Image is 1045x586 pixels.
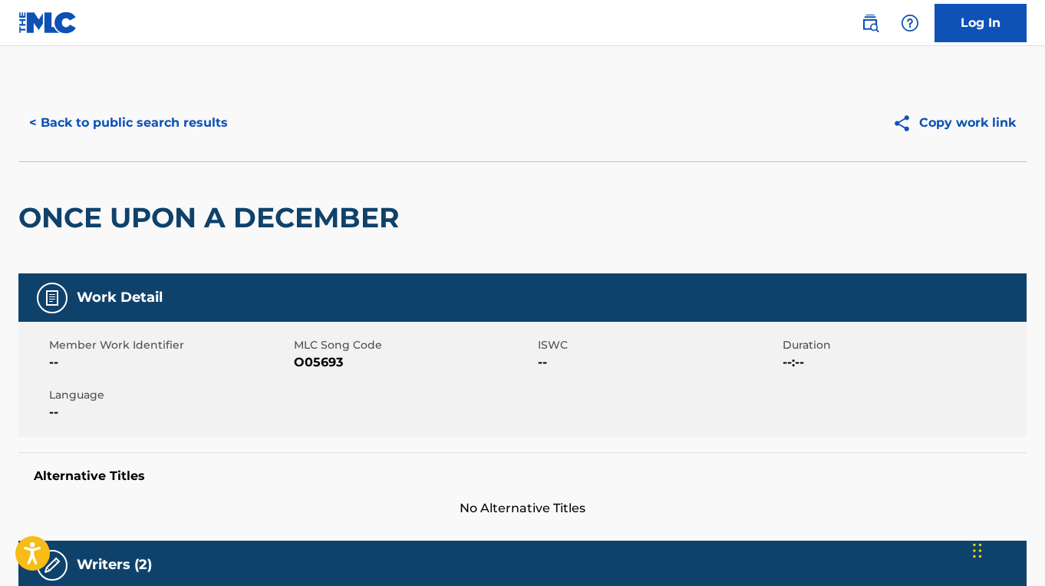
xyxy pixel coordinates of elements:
h5: Writers (2) [77,556,152,574]
img: help [901,14,919,32]
img: MLC Logo [18,12,77,34]
span: Member Work Identifier [49,337,290,353]
span: Duration [783,337,1024,353]
h2: ONCE UPON A DECEMBER [18,200,407,235]
button: Copy work link [882,104,1027,142]
span: -- [49,403,290,422]
span: ISWC [538,337,779,353]
img: Writers [43,556,61,574]
span: --:-- [783,353,1024,372]
button: < Back to public search results [18,104,239,142]
span: No Alternative Titles [18,499,1027,518]
a: Log In [935,4,1027,42]
span: -- [49,353,290,372]
img: search [861,14,879,32]
span: MLC Song Code [294,337,535,353]
img: Work Detail [43,289,61,307]
div: Drag [973,528,982,574]
div: Help [895,8,925,38]
h5: Alternative Titles [34,468,1011,484]
span: O05693 [294,353,535,372]
span: -- [538,353,779,372]
span: Language [49,387,290,403]
iframe: Chat Widget [968,512,1045,586]
h5: Work Detail [77,289,163,306]
a: Public Search [855,8,885,38]
img: Copy work link [892,114,919,133]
